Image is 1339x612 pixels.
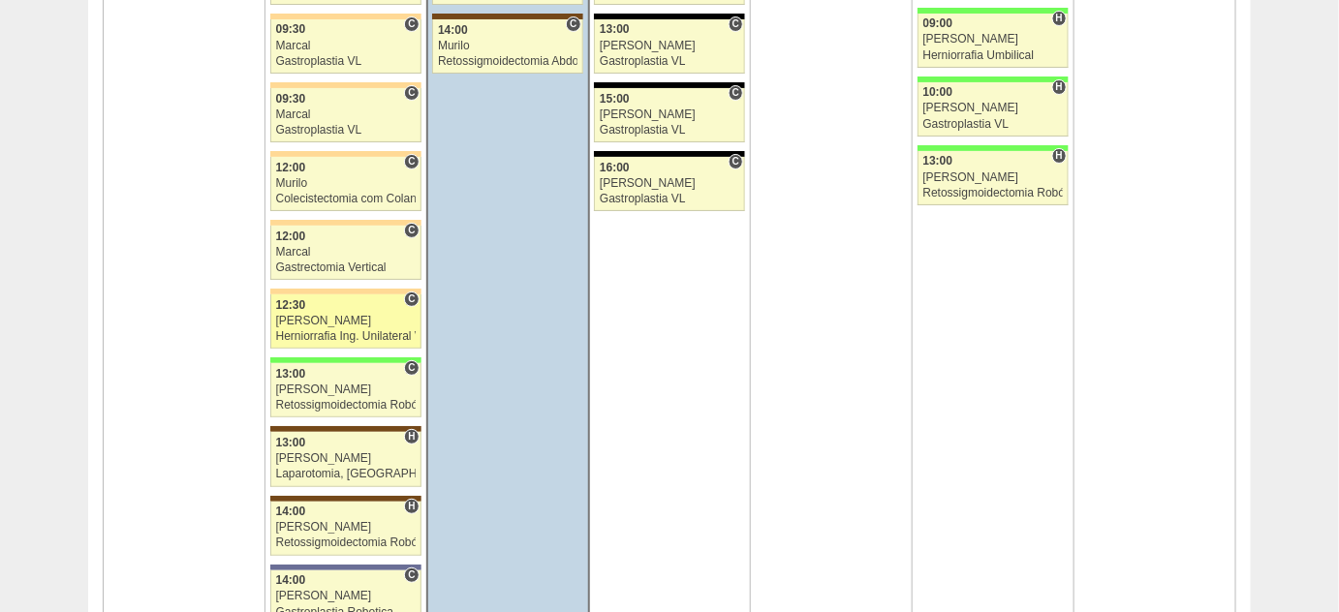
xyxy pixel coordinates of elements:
div: Retossigmoidectomia Robótica [276,536,416,549]
div: [PERSON_NAME] [276,521,416,534]
span: Consultório [404,16,419,32]
div: Gastroplastia VL [600,193,739,205]
span: 15:00 [600,92,630,106]
a: C 09:30 Marcal Gastroplastia VL [270,19,421,74]
span: Consultório [404,567,419,583]
div: [PERSON_NAME] [600,177,739,190]
span: Consultório [404,291,419,307]
div: Retossigmoidectomia Robótica [923,187,1064,199]
div: [PERSON_NAME] [923,102,1064,114]
div: [PERSON_NAME] [923,33,1064,46]
a: C 16:00 [PERSON_NAME] Gastroplastia VL [594,157,745,211]
div: [PERSON_NAME] [276,452,416,465]
div: Gastroplastia VL [600,124,739,137]
div: Key: Santa Joana [270,426,421,432]
a: H 13:00 [PERSON_NAME] Retossigmoidectomia Robótica [918,151,1069,205]
span: 10:00 [923,85,953,99]
a: C 12:00 Marcal Gastrectomia Vertical [270,226,421,280]
div: Key: Bartira [270,220,421,226]
a: C 12:30 [PERSON_NAME] Herniorrafia Ing. Unilateral VL [270,294,421,349]
div: Key: Santa Joana [432,14,582,19]
span: Hospital [1052,79,1067,95]
div: Key: Blanc [594,151,745,157]
span: 09:30 [276,22,306,36]
div: Key: Brasil [918,145,1069,151]
div: Gastroplastia VL [923,118,1064,131]
div: Key: Brasil [918,8,1069,14]
span: Consultório [404,85,419,101]
span: 12:30 [276,298,306,312]
div: Key: Brasil [270,357,421,363]
div: Key: Santa Joana [270,496,421,502]
span: Consultório [729,154,743,169]
div: Colecistectomia com Colangiografia VL [276,193,416,205]
span: Consultório [566,16,580,32]
div: [PERSON_NAME] [600,108,739,121]
a: C 09:30 Marcal Gastroplastia VL [270,88,421,142]
a: C 13:00 [PERSON_NAME] Gastroplastia VL [594,19,745,74]
div: [PERSON_NAME] [276,590,416,602]
a: H 14:00 [PERSON_NAME] Retossigmoidectomia Robótica [270,502,421,556]
a: H 09:00 [PERSON_NAME] Herniorrafia Umbilical [918,14,1069,68]
div: Key: Bartira [270,14,421,19]
span: Consultório [404,154,419,169]
div: Gastrectomia Vertical [276,261,416,274]
div: Key: Bartira [270,82,421,88]
div: [PERSON_NAME] [600,40,739,52]
span: 14:00 [276,573,306,587]
div: Gastroplastia VL [600,55,739,68]
div: Herniorrafia Ing. Unilateral VL [276,330,416,343]
span: 13:00 [600,22,630,36]
div: Key: Blanc [594,82,745,88]
div: Retossigmoidectomia Robótica [276,399,416,412]
div: [PERSON_NAME] [923,171,1064,184]
div: Key: Blanc [594,14,745,19]
a: H 10:00 [PERSON_NAME] Gastroplastia VL [918,82,1069,137]
span: 13:00 [923,154,953,168]
div: Key: Bartira [270,151,421,157]
span: 14:00 [438,23,468,37]
span: 12:00 [276,229,306,243]
span: Consultório [729,85,743,101]
span: 09:00 [923,16,953,30]
span: Consultório [729,16,743,32]
div: Retossigmoidectomia Abdominal VL [438,55,577,68]
span: 12:00 [276,161,306,174]
span: 09:30 [276,92,306,106]
span: Hospital [404,429,419,444]
div: Marcal [276,40,416,52]
span: 13:00 [276,436,306,449]
span: Hospital [404,499,419,514]
span: 14:00 [276,505,306,518]
div: Murilo [438,40,577,52]
a: C 13:00 [PERSON_NAME] Retossigmoidectomia Robótica [270,363,421,417]
div: Marcal [276,246,416,259]
span: Consultório [404,360,419,376]
div: Key: Bartira [270,289,421,294]
div: Key: Brasil [918,76,1069,82]
span: Consultório [404,223,419,238]
a: C 15:00 [PERSON_NAME] Gastroplastia VL [594,88,745,142]
div: Gastroplastia VL [276,124,416,137]
div: [PERSON_NAME] [276,383,416,396]
div: Laparotomia, [GEOGRAPHIC_DATA], Drenagem, Bridas [276,468,416,480]
div: Key: Vila Nova Star [270,565,421,570]
a: H 13:00 [PERSON_NAME] Laparotomia, [GEOGRAPHIC_DATA], Drenagem, Bridas [270,432,421,486]
div: Marcal [276,108,416,121]
a: C 14:00 Murilo Retossigmoidectomia Abdominal VL [432,19,582,74]
span: 13:00 [276,367,306,381]
div: [PERSON_NAME] [276,315,416,327]
span: Hospital [1052,148,1067,164]
span: 16:00 [600,161,630,174]
a: C 12:00 Murilo Colecistectomia com Colangiografia VL [270,157,421,211]
div: Murilo [276,177,416,190]
div: Herniorrafia Umbilical [923,49,1064,62]
div: Gastroplastia VL [276,55,416,68]
span: Hospital [1052,11,1067,26]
